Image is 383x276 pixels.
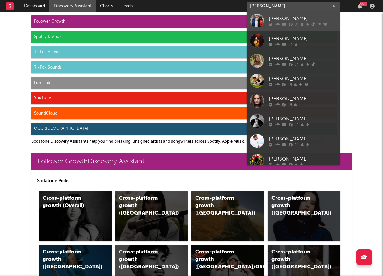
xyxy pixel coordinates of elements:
[31,123,337,135] div: OCC ([GEOGRAPHIC_DATA])
[247,10,340,31] a: [PERSON_NAME]
[31,153,352,170] a: Follower GrowthDiscovery Assistant
[31,107,337,120] div: SoundCloud
[115,191,188,241] a: Cross-platform growth ([GEOGRAPHIC_DATA])
[247,91,340,111] a: [PERSON_NAME]
[195,249,247,271] div: Cross-platform growth ([GEOGRAPHIC_DATA]/GSA)
[43,249,95,271] div: Cross-platform growth ([GEOGRAPHIC_DATA])
[31,92,337,104] div: YouTube
[269,35,337,42] div: [PERSON_NAME]
[31,77,337,89] div: Luminate
[360,2,367,6] div: 99 +
[247,31,340,51] a: [PERSON_NAME]
[268,191,340,241] a: Cross-platform growth ([GEOGRAPHIC_DATA])
[247,71,340,91] a: [PERSON_NAME]
[37,177,346,185] p: Sodatone Picks
[32,138,337,145] p: Sodatone Discovery Assistants help you find breaking, unsigned artists and songwriters across Spo...
[269,95,337,102] div: [PERSON_NAME]
[195,195,247,217] div: Cross-platform growth ([GEOGRAPHIC_DATA])
[43,195,95,210] div: Cross-platform growth (Overall)
[192,191,264,241] a: Cross-platform growth ([GEOGRAPHIC_DATA])
[31,31,337,43] div: Spotify & Apple
[358,4,362,9] button: 99+
[247,51,340,71] a: [PERSON_NAME]
[31,46,337,58] div: TikTok Videos
[247,131,340,151] a: [PERSON_NAME]
[31,61,337,74] div: TikTok Sounds
[119,195,171,217] div: Cross-platform growth ([GEOGRAPHIC_DATA])
[247,151,340,171] a: [PERSON_NAME]
[269,55,337,62] div: [PERSON_NAME]
[119,249,171,271] div: Cross-platform growth ([GEOGRAPHIC_DATA])
[269,155,337,163] div: [PERSON_NAME]
[271,195,324,217] div: Cross-platform growth ([GEOGRAPHIC_DATA])
[269,135,337,143] div: [PERSON_NAME]
[269,75,337,82] div: [PERSON_NAME]
[247,2,340,10] input: Search for artists
[31,15,337,28] div: Follower Growth
[271,249,324,271] div: Cross-platform growth ([GEOGRAPHIC_DATA])
[247,111,340,131] a: [PERSON_NAME]
[269,115,337,123] div: [PERSON_NAME]
[269,15,337,22] div: [PERSON_NAME]
[39,191,112,241] a: Cross-platform growth (Overall)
